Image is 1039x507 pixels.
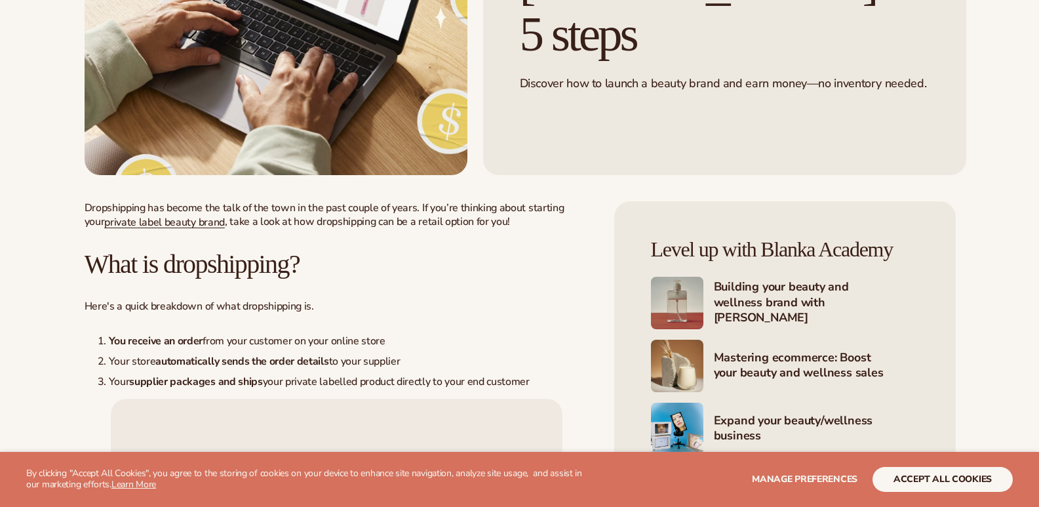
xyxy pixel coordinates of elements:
button: Manage preferences [752,467,857,492]
img: Shopify Image 7 [651,403,703,455]
span: Manage preferences [752,473,857,485]
h4: Level up with Blanka Academy [651,238,919,261]
h4: Building your beauty and wellness brand with [PERSON_NAME] [714,279,919,327]
h4: Expand your beauty/wellness business [714,413,919,445]
h2: What is dropshipping? [85,250,589,279]
li: Your your private labelled product directly to your end customer [98,375,589,389]
a: Shopify Image 5 Building your beauty and wellness brand with [PERSON_NAME] [651,277,919,329]
h4: Mastering ecommerce: Boost your beauty and wellness sales [714,350,919,382]
img: Shopify Image 5 [651,277,703,329]
a: private label beauty brand [104,215,225,230]
p: Here's a quick breakdown of what dropshipping is. [85,300,589,314]
li: Your store to your supplier [98,355,589,369]
p: Discover how to launch a beauty brand and earn money—no inventory needed. [520,76,930,91]
strong: You receive an order [109,334,203,348]
a: Shopify Image 7 Expand your beauty/wellness business [651,403,919,455]
p: By clicking "Accept All Cookies", you agree to the storing of cookies on your device to enhance s... [26,468,583,491]
a: Shopify Image 6 Mastering ecommerce: Boost your beauty and wellness sales [651,340,919,392]
strong: automatically sends the order details [155,354,328,369]
p: Dropshipping has become the talk of the town in the past couple of years. If you’re thinking abou... [85,201,589,229]
a: Learn More [111,478,156,491]
strong: supplier packages and ships [129,375,262,389]
li: from your customer on your online store [98,335,589,348]
button: accept all cookies [872,467,1013,492]
img: Shopify Image 6 [651,340,703,392]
